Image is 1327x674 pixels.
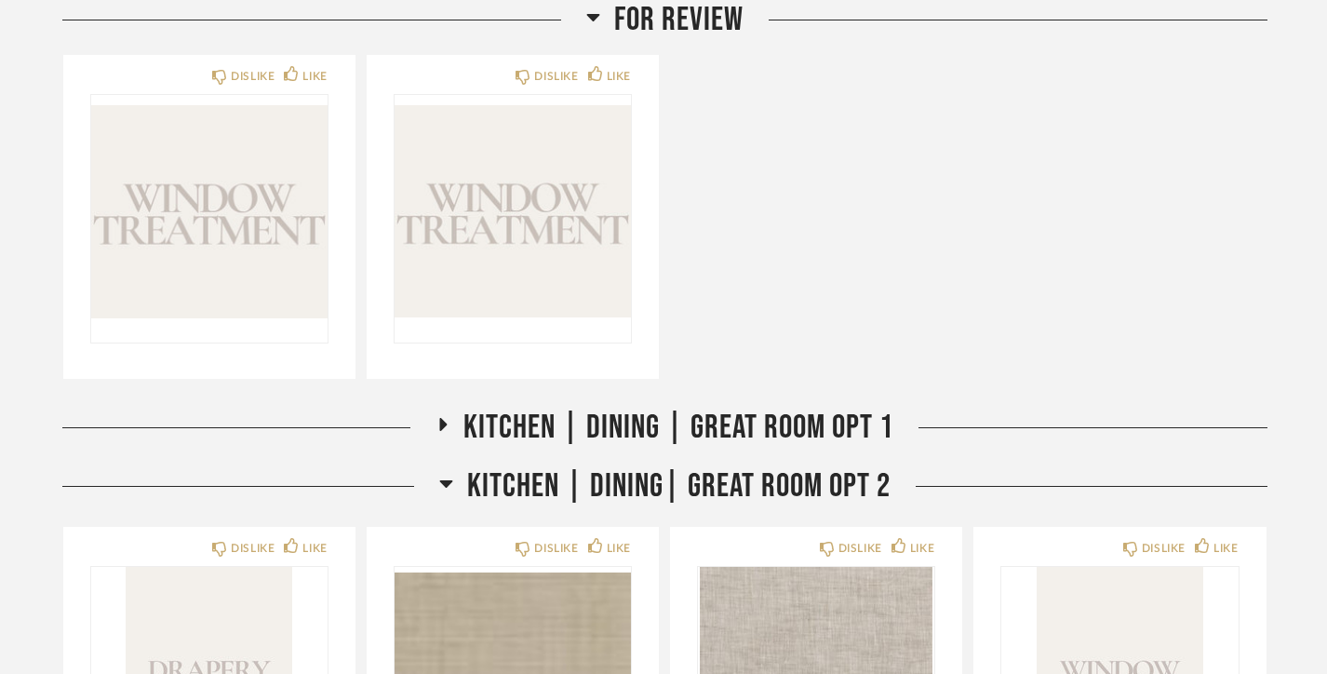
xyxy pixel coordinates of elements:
img: undefined [91,95,328,328]
div: LIKE [302,67,327,86]
div: DISLIKE [534,67,578,86]
span: Kitchen | Dining | Great Room Opt 1 [463,408,893,448]
div: DISLIKE [231,539,275,558]
div: DISLIKE [1142,539,1186,558]
div: LIKE [302,539,327,558]
div: 0 [91,95,328,328]
div: DISLIKE [838,539,882,558]
div: LIKE [607,539,631,558]
img: undefined [395,95,631,328]
div: DISLIKE [534,539,578,558]
div: 0 [395,95,631,328]
div: DISLIKE [231,67,275,86]
div: LIKE [607,67,631,86]
div: LIKE [910,539,934,558]
div: LIKE [1213,539,1238,558]
span: Kitchen | Dining| Great Room opt 2 [467,466,891,506]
